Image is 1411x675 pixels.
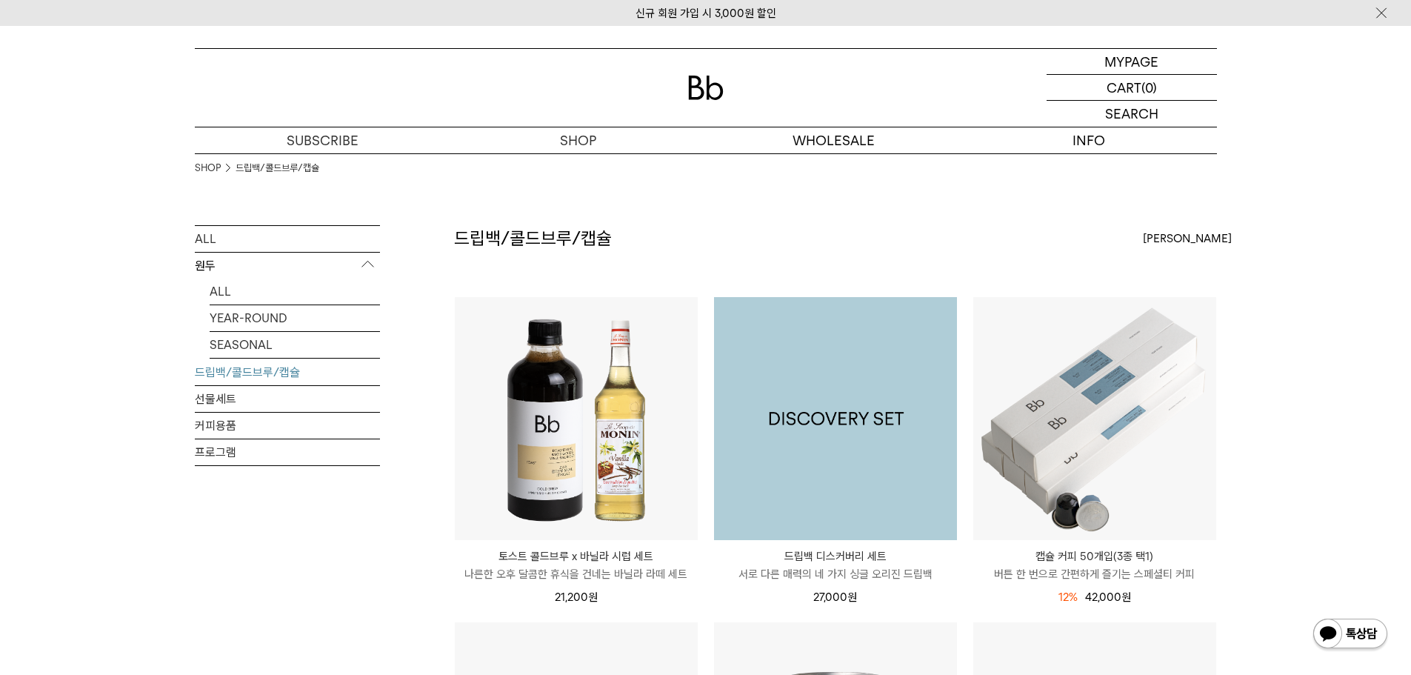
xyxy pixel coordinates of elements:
[195,439,380,465] a: 프로그램
[813,591,857,604] span: 27,000
[973,548,1216,583] a: 캡슐 커피 50개입(3종 택1) 버튼 한 번으로 간편하게 즐기는 스페셜티 커피
[1047,49,1217,75] a: MYPAGE
[210,305,380,331] a: YEAR-ROUND
[195,161,221,176] a: SHOP
[973,548,1216,565] p: 캡슐 커피 50개입(3종 택1)
[588,591,598,604] span: 원
[688,76,724,100] img: 로고
[973,565,1216,583] p: 버튼 한 번으로 간편하게 즐기는 스페셜티 커피
[1047,75,1217,101] a: CART (0)
[1104,49,1158,74] p: MYPAGE
[195,127,450,153] a: SUBSCRIBE
[1141,75,1157,100] p: (0)
[455,548,698,583] a: 토스트 콜드브루 x 바닐라 시럽 세트 나른한 오후 달콤한 휴식을 건네는 바닐라 라떼 세트
[210,279,380,305] a: ALL
[555,591,598,604] span: 21,200
[847,591,857,604] span: 원
[1312,617,1389,653] img: 카카오톡 채널 1:1 채팅 버튼
[1085,591,1131,604] span: 42,000
[454,226,612,251] h2: 드립백/콜드브루/캡슐
[714,565,957,583] p: 서로 다른 매력의 네 가지 싱글 오리진 드립백
[195,359,380,385] a: 드립백/콜드브루/캡슐
[1121,591,1131,604] span: 원
[195,226,380,252] a: ALL
[455,548,698,565] p: 토스트 콜드브루 x 바닐라 시럽 세트
[1105,101,1158,127] p: SEARCH
[1058,588,1078,606] div: 12%
[450,127,706,153] a: SHOP
[636,7,776,20] a: 신규 회원 가입 시 3,000원 할인
[1107,75,1141,100] p: CART
[973,297,1216,540] img: 캡슐 커피 50개입(3종 택1)
[455,297,698,540] img: 토스트 콜드브루 x 바닐라 시럽 세트
[714,297,957,540] a: 드립백 디스커버리 세트
[195,413,380,439] a: 커피용품
[236,161,319,176] a: 드립백/콜드브루/캡슐
[714,548,957,565] p: 드립백 디스커버리 세트
[455,565,698,583] p: 나른한 오후 달콤한 휴식을 건네는 바닐라 라떼 세트
[195,253,380,279] p: 원두
[210,332,380,358] a: SEASONAL
[714,297,957,540] img: 1000001174_add2_035.jpg
[961,127,1217,153] p: INFO
[1143,230,1232,247] span: [PERSON_NAME]
[714,548,957,583] a: 드립백 디스커버리 세트 서로 다른 매력의 네 가지 싱글 오리진 드립백
[706,127,961,153] p: WHOLESALE
[195,386,380,412] a: 선물세트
